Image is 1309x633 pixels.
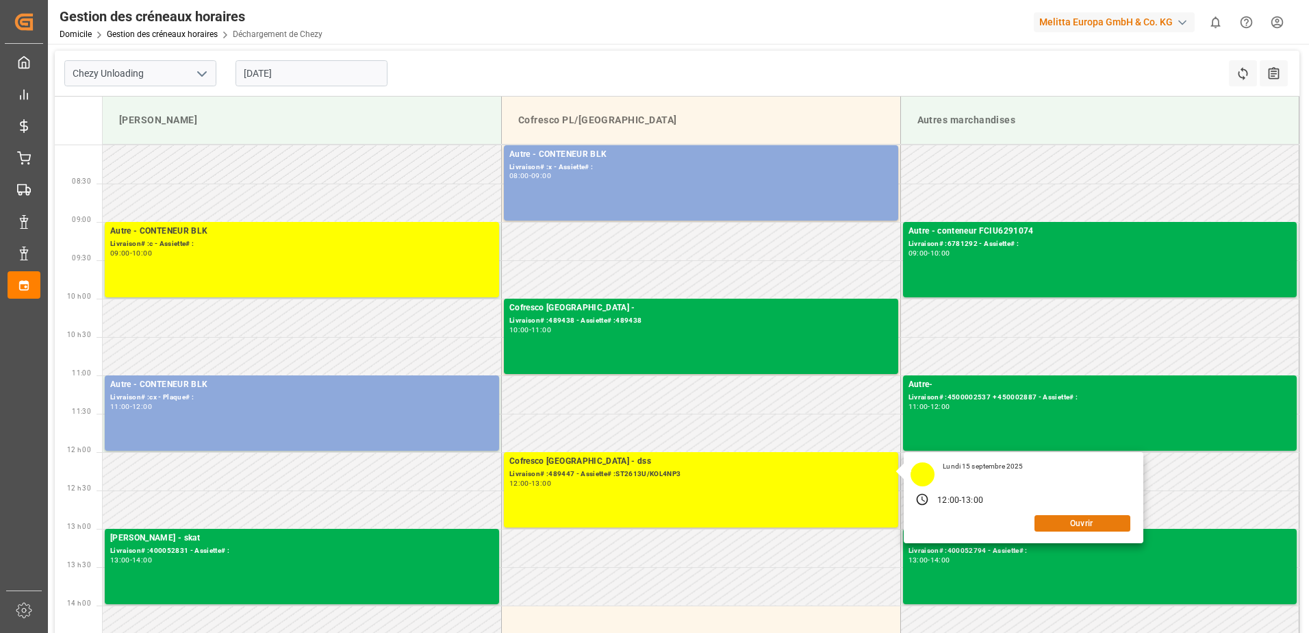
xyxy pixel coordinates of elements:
[908,392,1292,404] div: Livraison# :4500002537 + 450002887 - Assiette# :
[72,369,91,377] span: 11:00
[529,173,531,179] div: -
[60,29,92,39] a: Domicile
[1034,515,1130,532] button: Ouvrir
[130,250,132,256] div: -
[107,29,218,39] a: Gestion des créneaux horaires
[110,532,494,545] div: [PERSON_NAME] - skat
[928,557,930,563] div: -
[908,545,1292,557] div: Livraison# :400052794 - Assiette# :
[531,480,551,486] div: 13:00
[531,327,551,333] div: 11:00
[72,254,91,262] span: 09:30
[67,484,91,492] span: 12 h 30
[110,378,494,392] div: Autre - CONTENEUR BLK
[928,250,930,256] div: -
[67,599,91,607] span: 14 h 00
[130,404,132,410] div: -
[908,378,1292,392] div: Autre-
[531,173,551,179] div: 09:00
[509,469,893,480] div: Livraison# :489447 - Assiette# :ST2613U/KOL4NP3
[509,480,529,486] div: 12:00
[930,557,950,563] div: 14:00
[961,495,983,507] div: 13:00
[937,495,959,507] div: 12:00
[509,148,893,162] div: Autre - CONTENEUR BLK
[60,6,322,27] div: Gestion des créneaux horaires
[72,216,91,223] span: 09:00
[529,327,531,333] div: -
[928,404,930,410] div: -
[110,225,494,238] div: Autre - CONTENEUR BLK
[908,225,1292,238] div: Autre - conteneur FCIU6291074
[509,455,893,469] div: Cofresco [GEOGRAPHIC_DATA] - dss
[912,108,1288,133] div: Autres marchandises
[132,404,152,410] div: 12:00
[1200,7,1231,38] button: Afficher 0 nouvelles notifications
[509,162,893,173] div: Livraison# :x - Assiette# :
[67,561,91,569] span: 13 h 30
[72,408,91,415] span: 11:30
[191,63,212,84] button: Ouvrir le menu
[132,557,152,563] div: 14:00
[67,523,91,530] span: 13 h 00
[509,315,893,327] div: Livraison# :489438 - Assiette# :489438
[509,327,529,333] div: 10:00
[1039,15,1173,29] font: Melitta Europa GmbH & Co. KG
[938,462,1028,471] div: Lundi 15 septembre 2025
[132,250,152,256] div: 10:00
[908,238,1292,250] div: Livraison# :6781292 - Assiette# :
[110,392,494,404] div: Livraison# :cx - Plaque# :
[509,173,529,179] div: 08:00
[908,557,928,563] div: 13:00
[130,557,132,563] div: -
[110,250,130,256] div: 09:00
[67,446,91,454] span: 12 h 00
[908,250,928,256] div: 09:00
[64,60,216,86] input: Type à rechercher/sélectionner
[529,480,531,486] div: -
[930,250,950,256] div: 10:00
[930,404,950,410] div: 12:00
[67,293,91,300] span: 10 h 00
[72,177,91,185] span: 08:30
[509,301,893,315] div: Cofresco [GEOGRAPHIC_DATA] -
[513,108,889,133] div: Cofresco PL/[GEOGRAPHIC_DATA]
[236,60,387,86] input: JJ-MM-AAAA
[1231,7,1262,38] button: Centre d’aide
[110,238,494,250] div: Livraison# :c - Assiette# :
[110,404,130,410] div: 11:00
[908,404,928,410] div: 11:00
[110,557,130,563] div: 13:00
[1034,9,1200,35] button: Melitta Europa GmbH & Co. KG
[959,495,961,507] div: -
[114,108,490,133] div: [PERSON_NAME]
[110,545,494,557] div: Livraison# :400052831 - Assiette# :
[67,331,91,338] span: 10 h 30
